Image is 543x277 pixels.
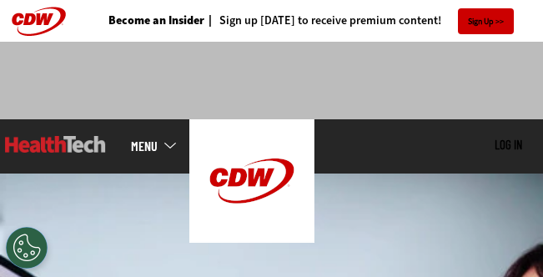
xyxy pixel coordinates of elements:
[6,227,48,269] div: Cookies Settings
[108,15,204,27] a: Become an Insider
[458,8,514,34] a: Sign Up
[5,136,106,153] img: Home
[6,227,48,269] button: Open Preferences
[189,229,314,247] a: CDW
[189,119,314,243] img: Home
[131,139,189,153] a: mobile-menu
[495,137,522,152] a: Log in
[204,15,441,27] a: Sign up [DATE] to receive premium content!
[495,138,522,154] div: User menu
